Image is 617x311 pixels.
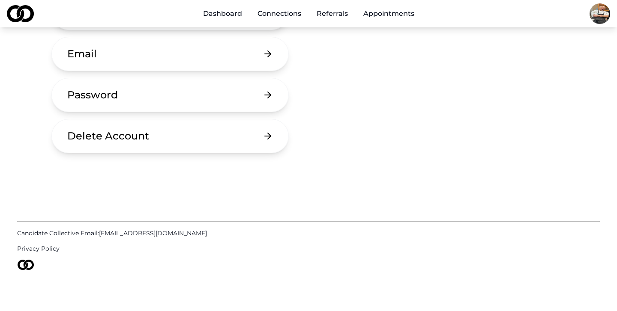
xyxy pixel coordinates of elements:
[17,260,34,270] img: logo
[51,78,289,112] button: Password
[67,129,149,143] div: Delete Account
[17,244,600,253] a: Privacy Policy
[17,229,600,237] a: Candidate Collective Email:[EMAIL_ADDRESS][DOMAIN_NAME]
[67,88,118,102] div: Password
[251,5,308,22] a: Connections
[196,5,249,22] a: Dashboard
[51,37,289,71] button: Email
[99,229,207,237] span: [EMAIL_ADDRESS][DOMAIN_NAME]
[590,3,610,24] img: 3b48ab01-e06d-46e9-8bdb-8668169ad574-RL%20Kitchen%2023-profile_picture.jpg
[67,47,97,61] div: Email
[51,119,289,153] button: Delete Account
[356,5,421,22] a: Appointments
[196,5,421,22] nav: Main
[7,5,34,22] img: logo
[310,5,355,22] a: Referrals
